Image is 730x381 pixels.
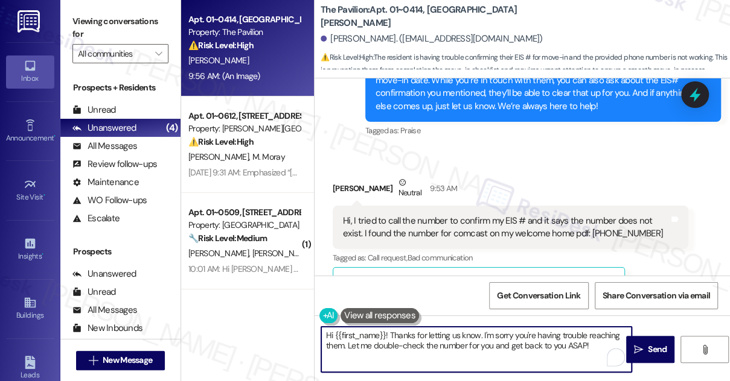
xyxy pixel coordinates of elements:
[400,125,420,136] span: Praise
[648,343,667,356] span: Send
[188,219,300,231] div: Property: [GEOGRAPHIC_DATA]
[188,40,254,51] strong: ⚠️ Risk Level: High
[252,151,285,162] span: M. Moray
[188,167,632,178] div: [DATE] 9:31 AM: Emphasized “[PERSON_NAME] ([PERSON_NAME][GEOGRAPHIC_DATA]): Hi [PERSON_NAME], I u...
[72,304,137,316] div: All Messages
[163,119,181,137] div: (4)
[188,206,300,219] div: Apt. 01~0509, [STREET_ADDRESS][PERSON_NAME]
[188,248,252,259] span: [PERSON_NAME]
[188,13,300,26] div: Apt. 01~0414, [GEOGRAPHIC_DATA][PERSON_NAME]
[188,233,267,244] strong: 🔧 Risk Level: Medium
[76,351,165,370] button: New Message
[43,191,45,200] span: •
[155,49,162,58] i: 
[78,44,149,63] input: All communities
[368,253,408,263] span: Call request ,
[60,245,181,258] div: Prospects
[6,233,54,266] a: Insights •
[700,345,709,354] i: 
[396,176,424,201] div: Neutral
[72,212,120,225] div: Escalate
[497,289,580,302] span: Get Conversation Link
[188,295,300,307] div: Apt. 01~1908, [STREET_ADDRESS][PERSON_NAME]
[188,151,252,162] span: [PERSON_NAME]
[103,354,152,367] span: New Message
[427,182,457,195] div: 9:53 AM
[72,104,116,116] div: Unread
[72,194,147,207] div: WO Follow-ups
[321,52,373,62] strong: ⚠️ Risk Level: High
[321,51,730,77] span: : The resident is having trouble confirming their EIS # for move-in and the provided phone number...
[72,268,136,280] div: Unanswered
[595,282,718,309] button: Share Conversation via email
[333,176,688,206] div: [PERSON_NAME]
[321,327,632,372] textarea: To enrich screen reader interactions, please activate Accessibility in Grammarly extension settings
[407,253,472,263] span: Bad communication
[72,322,142,335] div: New Inbounds
[42,250,43,259] span: •
[6,55,54,88] a: Inbox
[188,26,300,39] div: Property: The Pavilion
[89,356,98,365] i: 
[72,158,157,171] div: Review follow-ups
[18,10,42,33] img: ResiDesk Logo
[188,136,254,147] strong: ⚠️ Risk Level: High
[252,248,313,259] span: [PERSON_NAME]
[188,55,249,66] span: [PERSON_NAME]
[603,289,710,302] span: Share Conversation via email
[72,12,168,44] label: Viewing conversations for
[321,33,543,45] div: [PERSON_NAME]. ([EMAIL_ADDRESS][DOMAIN_NAME])
[188,122,300,135] div: Property: [PERSON_NAME][GEOGRAPHIC_DATA]
[365,122,721,139] div: Tagged as:
[72,286,116,298] div: Unread
[333,249,688,266] div: Tagged as:
[72,176,139,189] div: Maintenance
[321,4,562,30] b: The Pavilion: Apt. 01~0414, [GEOGRAPHIC_DATA][PERSON_NAME]
[6,292,54,325] a: Buildings
[489,282,588,309] button: Get Conversation Link
[188,71,260,81] div: 9:56 AM: (An Image)
[72,122,136,134] div: Unanswered
[60,81,181,94] div: Prospects + Residents
[343,215,669,241] div: Hi, I tried to call the number to confirm my EIS # and it says the number does not exist. I found...
[6,174,54,207] a: Site Visit •
[72,140,137,153] div: All Messages
[188,110,300,122] div: Apt. 01~0612, [STREET_ADDRESS][PERSON_NAME]
[376,61,702,113] div: Hi [PERSON_NAME], the leasing office will be reaching out to you [DATE] to adjust your move-in da...
[54,132,56,140] span: •
[626,336,674,363] button: Send
[634,345,643,354] i: 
